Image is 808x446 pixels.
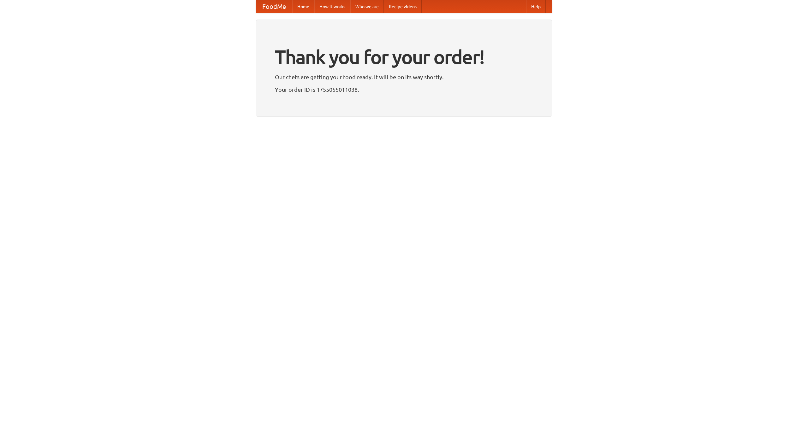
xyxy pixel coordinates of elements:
a: Recipe videos [384,0,422,13]
a: Home [292,0,314,13]
a: FoodMe [256,0,292,13]
p: Your order ID is 1755055011038. [275,85,533,94]
p: Our chefs are getting your food ready. It will be on its way shortly. [275,72,533,82]
h1: Thank you for your order! [275,42,533,72]
a: Help [526,0,546,13]
a: Who we are [350,0,384,13]
a: How it works [314,0,350,13]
